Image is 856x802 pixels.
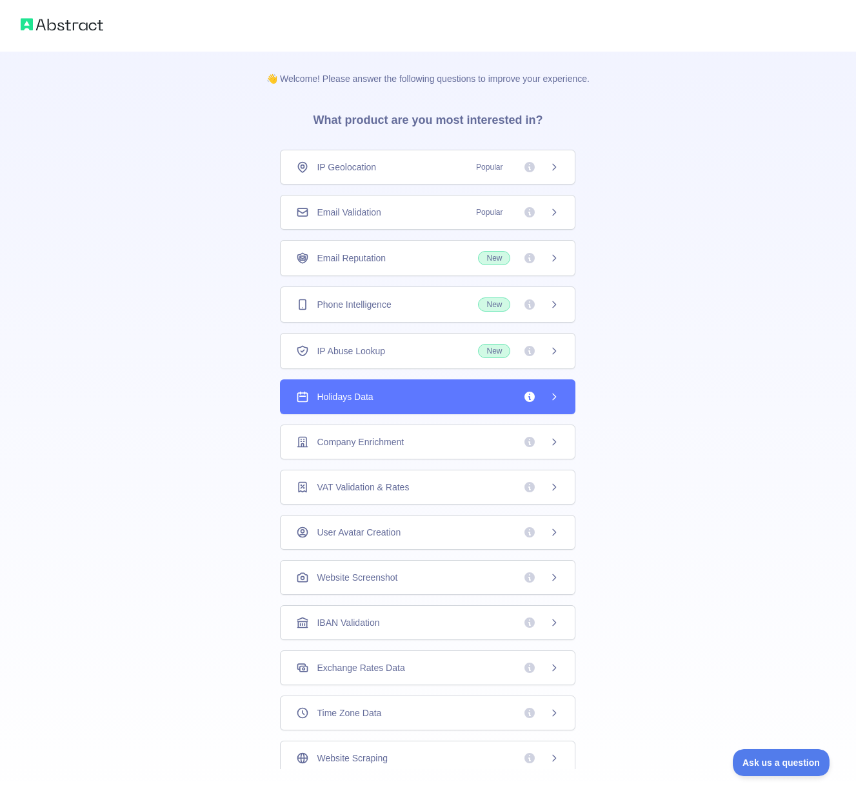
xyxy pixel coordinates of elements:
span: Website Screenshot [317,571,397,584]
span: User Avatar Creation [317,526,401,539]
p: 👋 Welcome! Please answer the following questions to improve your experience. [246,52,610,85]
iframe: Toggle Customer Support [733,749,830,776]
span: Phone Intelligence [317,298,391,311]
span: VAT Validation & Rates [317,481,409,494]
h3: What product are you most interested in? [292,85,563,150]
span: Popular [468,206,510,219]
span: Website Scraping [317,752,387,765]
span: Email Validation [317,206,381,219]
span: IBAN Validation [317,616,379,629]
span: Exchange Rates Data [317,661,404,674]
span: Holidays Data [317,390,373,403]
span: New [478,344,510,358]
span: Popular [468,161,510,174]
img: Abstract logo [21,15,103,34]
span: Email Reputation [317,252,386,265]
span: New [478,251,510,265]
span: IP Abuse Lookup [317,345,385,357]
span: New [478,297,510,312]
span: Company Enrichment [317,436,404,448]
span: Time Zone Data [317,707,381,719]
span: IP Geolocation [317,161,376,174]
